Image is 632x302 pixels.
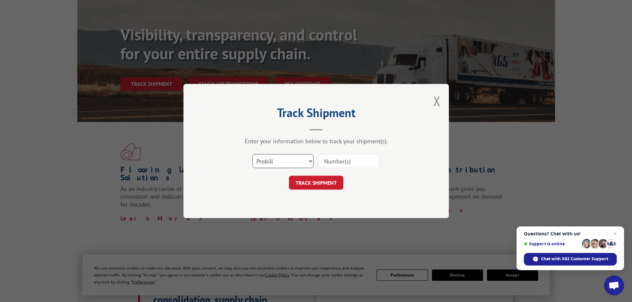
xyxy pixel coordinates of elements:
[433,92,441,110] button: Close modal
[217,137,416,145] div: Enter your information below to track your shipment(s).
[524,231,617,236] span: Questions? Chat with us!
[604,275,624,295] a: Open chat
[541,256,608,262] span: Chat with XGS Customer Support
[524,241,580,246] span: Support is online
[524,253,617,266] span: Chat with XGS Customer Support
[318,154,380,168] input: Number(s)
[217,108,416,121] h2: Track Shipment
[289,176,343,190] button: TRACK SHIPMENT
